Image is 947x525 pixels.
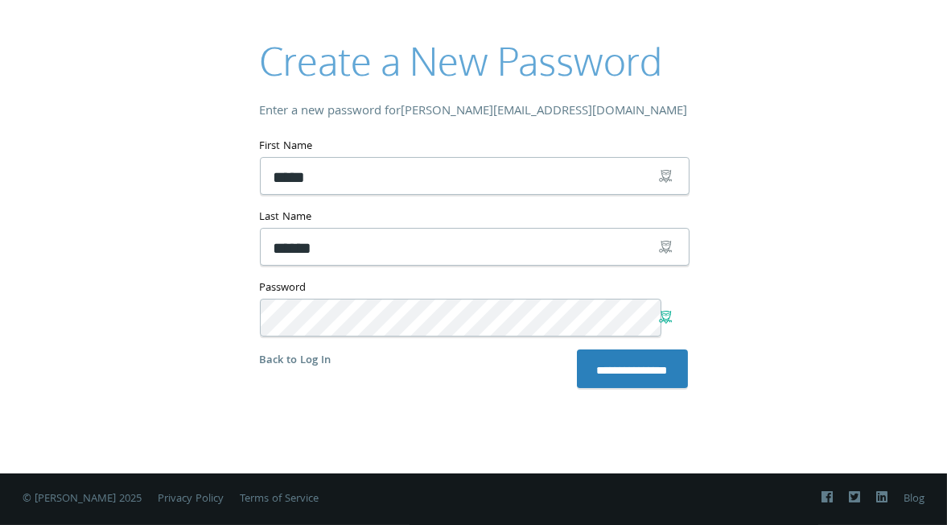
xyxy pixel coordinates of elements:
span: © [PERSON_NAME] 2025 [23,490,142,508]
label: Last Name [260,208,688,228]
label: First Name [260,137,688,157]
h2: Create a New Password [260,34,688,88]
a: Blog [904,490,924,508]
a: Privacy Policy [158,490,224,508]
a: Terms of Service [240,490,319,508]
label: Password [260,279,688,299]
a: Back to Log In [260,352,331,370]
div: Enter a new password for [PERSON_NAME][EMAIL_ADDRESS][DOMAIN_NAME] [260,101,688,124]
